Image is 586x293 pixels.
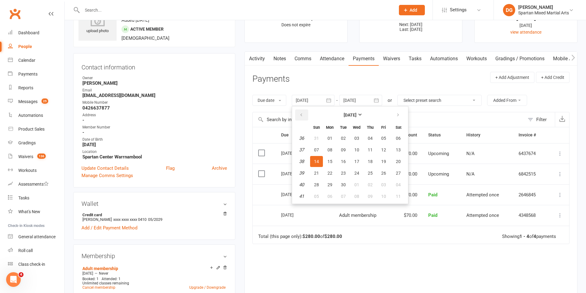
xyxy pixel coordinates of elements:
[350,133,363,144] button: 03
[281,148,309,158] div: [DATE]
[314,136,319,141] span: 31
[404,52,426,66] a: Tasks
[121,35,169,41] span: [DEMOGRAPHIC_DATA]
[18,99,38,104] div: Messages
[377,191,390,202] button: 10
[350,179,363,190] button: 01
[344,113,356,117] strong: [DATE]
[81,61,227,71] h3: Contact information
[487,95,527,106] button: Added From
[337,168,350,179] button: 23
[327,159,332,164] span: 15
[18,262,45,267] div: Class check-in
[212,165,227,172] a: Archive
[364,144,377,155] button: 11
[341,136,346,141] span: 02
[337,144,350,155] button: 09
[519,234,529,239] strong: 1 - 4
[381,182,386,187] span: 03
[337,133,350,144] button: 02
[18,182,49,187] div: Assessments
[18,234,56,239] div: General attendance
[327,182,332,187] span: 29
[428,151,449,156] span: Upcoming
[310,144,323,155] button: 07
[396,182,401,187] span: 04
[466,151,475,156] span: N/A
[310,179,323,190] button: 28
[428,171,449,177] span: Upcoming
[377,168,390,179] button: 26
[313,125,320,130] small: Sunday
[391,191,406,202] button: 11
[377,144,390,155] button: 12
[462,52,491,66] a: Workouts
[549,52,582,66] a: Mobile App
[377,179,390,190] button: 03
[354,194,359,199] span: 08
[381,147,386,152] span: 12
[350,168,363,179] button: 24
[18,248,33,253] div: Roll call
[299,182,304,187] em: 40
[491,52,549,66] a: Gradings / Promotions
[518,5,569,10] div: [PERSON_NAME]
[130,27,164,32] span: Active member
[354,147,359,152] span: 10
[8,67,64,81] a: Payments
[381,125,386,130] small: Friday
[388,97,392,104] div: or
[299,194,304,199] em: 41
[391,168,406,179] button: 27
[396,136,401,141] span: 06
[8,109,64,122] a: Automations
[18,44,32,49] div: People
[310,168,323,179] button: 21
[18,209,40,214] div: What's New
[8,177,64,191] a: Assessments
[391,156,406,167] button: 20
[337,179,350,190] button: 30
[341,194,346,199] span: 07
[536,116,547,123] div: Filter
[8,95,64,109] a: Messages 25
[327,147,332,152] span: 08
[310,191,323,202] button: 05
[466,171,475,177] span: N/A
[19,272,24,277] span: 4
[42,98,48,104] span: 25
[503,4,515,16] div: DG
[466,192,499,198] span: Attempted once
[341,159,346,164] span: 16
[276,127,333,143] th: Due
[8,258,64,271] a: Class kiosk mode
[82,137,227,143] div: Date of Birth
[82,93,227,98] strong: [EMAIL_ADDRESS][DOMAIN_NAME]
[81,212,227,223] li: [PERSON_NAME]
[281,22,310,27] span: Does not expire
[299,135,304,141] em: 36
[364,179,377,190] button: 02
[324,191,336,202] button: 06
[82,285,115,290] a: Cancel membership
[37,154,46,159] span: 136
[324,156,336,167] button: 15
[82,281,129,285] span: Unlimited classes remaining
[368,182,373,187] span: 02
[82,100,227,106] div: Mobile Number
[316,52,349,66] a: Attendance
[82,154,227,160] strong: Spartan Center Warrnambool
[341,147,346,152] span: 09
[314,171,319,176] span: 21
[365,22,457,32] p: Next: [DATE] Last: [DATE]
[81,253,227,259] h3: Membership
[381,136,386,141] span: 05
[391,133,406,144] button: 06
[327,194,332,199] span: 06
[82,75,227,81] div: Owner
[354,136,359,141] span: 03
[166,165,175,172] a: Flag
[377,156,390,167] button: 19
[82,130,227,135] strong: -
[368,159,373,164] span: 18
